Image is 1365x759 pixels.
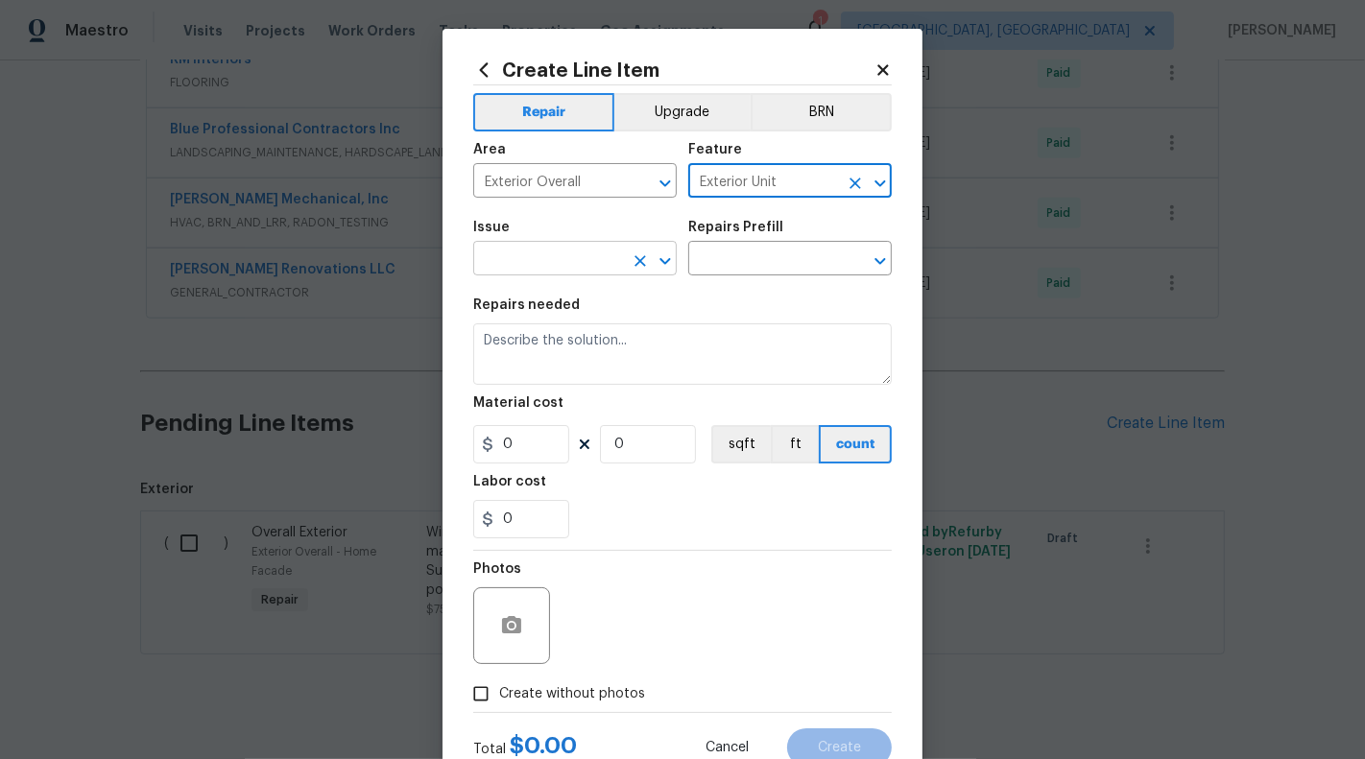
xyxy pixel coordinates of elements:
h5: Labor cost [473,475,546,488]
button: Upgrade [614,93,752,131]
h5: Feature [688,143,742,156]
button: Clear [627,248,654,274]
button: sqft [711,425,771,463]
button: Open [867,248,894,274]
div: Total [473,736,577,759]
h2: Create Line Item [473,59,874,81]
span: Create [818,741,861,755]
button: Open [652,248,679,274]
button: Open [652,170,679,197]
h5: Repairs needed [473,298,580,312]
h5: Photos [473,562,521,576]
h5: Repairs Prefill [688,221,783,234]
h5: Material cost [473,396,563,410]
h5: Area [473,143,506,156]
button: Open [867,170,894,197]
button: Repair [473,93,614,131]
span: $ 0.00 [510,734,577,757]
button: BRN [751,93,892,131]
button: count [819,425,892,463]
h5: Issue [473,221,510,234]
button: Clear [842,170,869,197]
span: Create without photos [499,684,645,704]
span: Cancel [706,741,749,755]
button: ft [771,425,819,463]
